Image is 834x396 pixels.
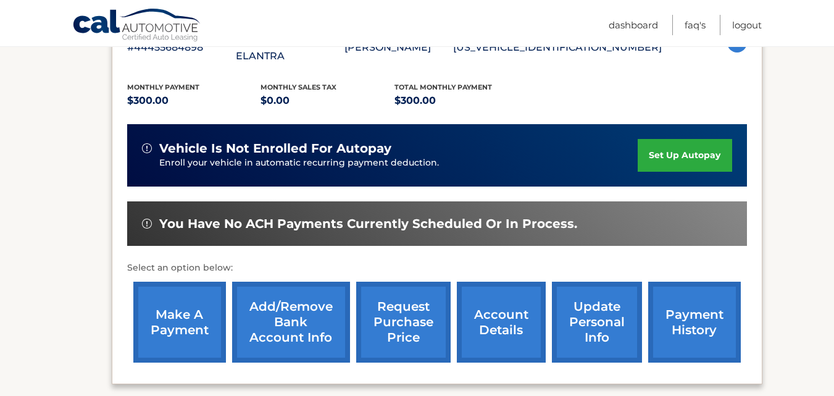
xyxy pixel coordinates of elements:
[394,83,492,91] span: Total Monthly Payment
[159,216,577,232] span: You have no ACH payments currently scheduled or in process.
[127,39,236,56] p: #44455684898
[356,282,451,363] a: request purchase price
[72,8,202,44] a: Cal Automotive
[127,83,199,91] span: Monthly Payment
[127,92,261,109] p: $300.00
[394,92,528,109] p: $300.00
[236,30,344,65] p: 2024 Hyundai ELANTRA
[344,39,453,56] p: [PERSON_NAME]
[142,143,152,153] img: alert-white.svg
[638,139,732,172] a: set up autopay
[261,92,394,109] p: $0.00
[552,282,642,363] a: update personal info
[232,282,350,363] a: Add/Remove bank account info
[648,282,741,363] a: payment history
[609,15,658,35] a: Dashboard
[127,261,747,276] p: Select an option below:
[159,141,391,156] span: vehicle is not enrolled for autopay
[732,15,762,35] a: Logout
[142,219,152,229] img: alert-white.svg
[261,83,336,91] span: Monthly sales Tax
[453,39,662,56] p: [US_VEHICLE_IDENTIFICATION_NUMBER]
[159,156,638,170] p: Enroll your vehicle in automatic recurring payment deduction.
[685,15,706,35] a: FAQ's
[457,282,546,363] a: account details
[133,282,226,363] a: make a payment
